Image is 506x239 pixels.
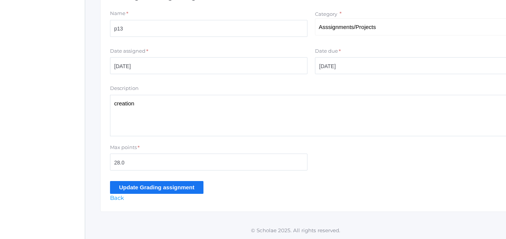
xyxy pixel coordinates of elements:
label: Description [110,85,139,92]
p: © Scholae 2025. All rights reserved. [85,227,506,234]
input: Update Grading assignment [110,181,203,193]
label: Max points [110,144,137,151]
a: Back [110,194,124,201]
label: Date due [315,47,338,55]
label: Name [110,10,125,17]
label: Date assigned [110,47,145,55]
label: Category [315,11,337,17]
